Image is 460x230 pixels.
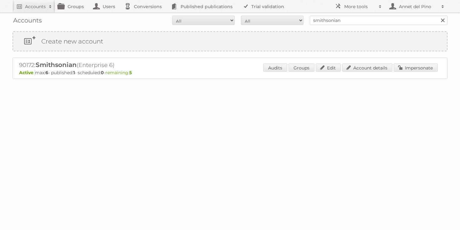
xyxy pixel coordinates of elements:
[19,70,441,75] p: max: - published: - scheduled: -
[36,61,77,69] span: Smithsonian
[13,32,447,51] a: Create new account
[73,70,75,75] strong: 1
[394,64,438,72] a: Impersonate
[45,70,48,75] strong: 6
[344,3,376,10] h2: More tools
[342,64,392,72] a: Account details
[289,64,314,72] a: Groups
[397,3,438,10] h2: Annet del Pino
[19,70,35,75] span: Active
[316,64,341,72] a: Edit
[263,64,287,72] a: Audits
[101,70,104,75] strong: 0
[129,70,132,75] strong: 5
[25,3,46,10] h2: Accounts
[19,61,238,69] h2: 90172: (Enterprise 6)
[105,70,132,75] span: remaining:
